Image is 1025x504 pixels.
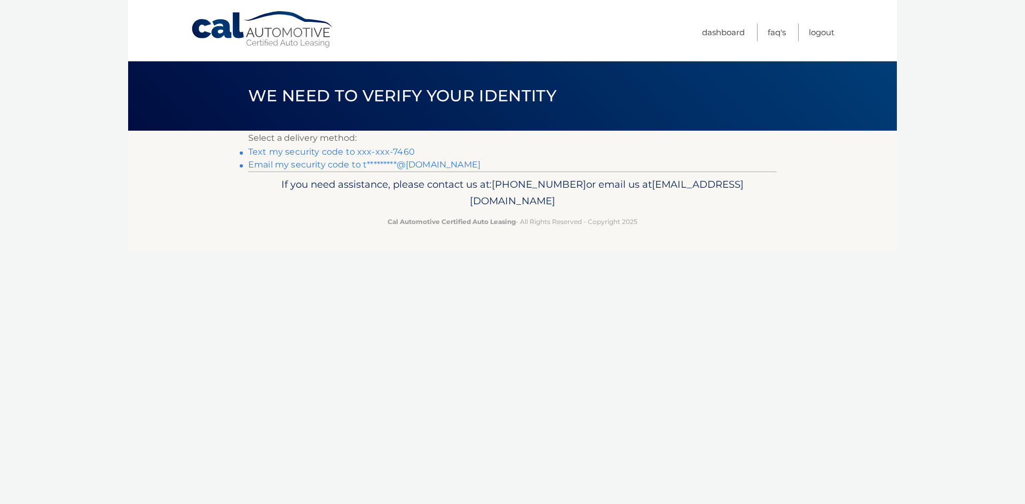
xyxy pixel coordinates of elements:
[191,11,335,49] a: Cal Automotive
[255,216,770,227] p: - All Rights Reserved - Copyright 2025
[248,131,777,146] p: Select a delivery method:
[702,23,745,41] a: Dashboard
[248,159,480,170] a: Email my security code to t*********@[DOMAIN_NAME]
[255,176,770,210] p: If you need assistance, please contact us at: or email us at
[809,23,834,41] a: Logout
[248,86,556,106] span: We need to verify your identity
[248,147,415,157] a: Text my security code to xxx-xxx-7460
[492,178,586,190] span: [PHONE_NUMBER]
[388,218,516,226] strong: Cal Automotive Certified Auto Leasing
[768,23,786,41] a: FAQ's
